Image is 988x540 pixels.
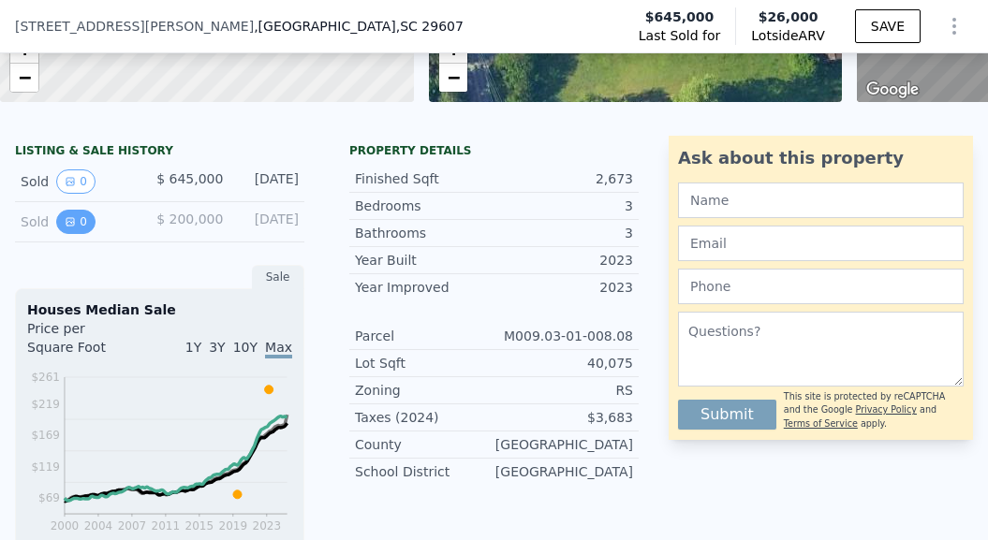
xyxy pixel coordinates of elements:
[494,435,634,454] div: [GEOGRAPHIC_DATA]
[219,519,248,533] tspan: 2019
[494,169,634,188] div: 2,673
[19,66,31,89] span: −
[784,390,964,431] div: This site is protected by reCAPTCHA and the Google and apply.
[759,9,818,24] span: $26,000
[494,408,634,427] div: $3,683
[678,400,776,430] button: Submit
[494,251,634,270] div: 2023
[31,371,60,384] tspan: $261
[678,145,964,171] div: Ask about this property
[31,429,60,442] tspan: $169
[156,171,223,186] span: $ 645,000
[355,462,494,481] div: School District
[265,340,292,358] span: Max
[862,78,923,102] img: Google
[185,519,214,533] tspan: 2015
[355,251,494,270] div: Year Built
[238,210,299,234] div: [DATE]
[355,197,494,215] div: Bedrooms
[27,319,160,368] div: Price per Square Foot
[233,340,258,355] span: 10Y
[56,169,96,194] button: View historical data
[494,381,634,400] div: RS
[355,278,494,297] div: Year Improved
[447,66,459,89] span: −
[494,278,634,297] div: 2023
[494,197,634,215] div: 3
[355,381,494,400] div: Zoning
[27,300,292,319] div: Houses Median Sale
[936,7,973,45] button: Show Options
[784,418,858,429] a: Terms of Service
[751,26,824,45] span: Lotside ARV
[15,17,254,36] span: [STREET_ADDRESS][PERSON_NAME]
[31,460,60,474] tspan: $119
[396,19,464,34] span: , SC 29607
[494,462,634,481] div: [GEOGRAPHIC_DATA]
[156,212,223,226] span: $ 200,000
[645,7,715,26] span: $645,000
[21,169,141,194] div: Sold
[355,327,494,345] div: Parcel
[439,64,467,92] a: Zoom out
[639,26,721,45] span: Last Sold for
[855,9,921,43] button: SAVE
[21,210,141,234] div: Sold
[494,354,634,372] div: 40,075
[253,519,282,533] tspan: 2023
[355,224,494,242] div: Bathrooms
[494,327,634,345] div: M009.03-01-008.08
[494,224,634,242] div: 3
[38,492,60,505] tspan: $69
[856,404,917,415] a: Privacy Policy
[51,519,80,533] tspan: 2000
[355,169,494,188] div: Finished Sqft
[118,519,147,533] tspan: 2007
[355,408,494,427] div: Taxes (2024)
[31,398,60,411] tspan: $219
[152,519,181,533] tspan: 2011
[56,210,96,234] button: View historical data
[355,435,494,454] div: County
[254,17,464,36] span: , [GEOGRAPHIC_DATA]
[862,78,923,102] a: Open this area in Google Maps (opens a new window)
[15,143,304,162] div: LISTING & SALE HISTORY
[10,64,38,92] a: Zoom out
[678,269,964,304] input: Phone
[238,169,299,194] div: [DATE]
[349,143,639,158] div: Property details
[678,226,964,261] input: Email
[355,354,494,372] div: Lot Sqft
[84,519,113,533] tspan: 2004
[185,340,201,355] span: 1Y
[209,340,225,355] span: 3Y
[678,182,964,218] input: Name
[252,265,304,289] div: Sale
